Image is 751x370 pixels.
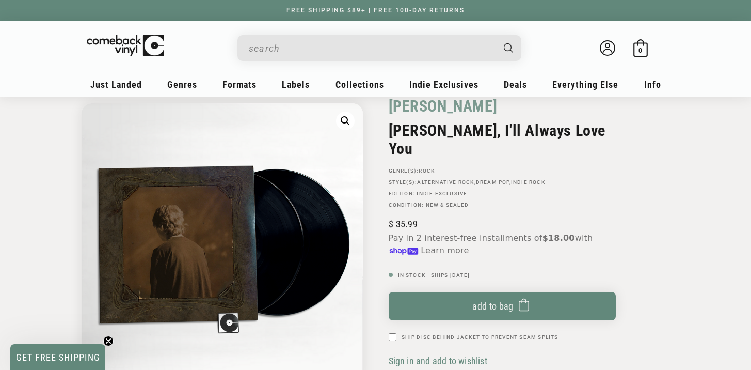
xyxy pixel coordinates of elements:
p: Edition: [389,191,616,197]
span: Labels [282,79,310,90]
a: Dream Pop [476,179,509,185]
h2: [PERSON_NAME], I'll Always Love You [389,121,616,158]
button: Close teaser [103,336,114,346]
span: Info [644,79,661,90]
p: Condition: New & Sealed [389,202,616,208]
span: GET FREE SHIPPING [16,352,100,363]
span: Collections [335,79,384,90]
span: Indie Exclusives [409,79,478,90]
p: In Stock - Ships [DATE] [389,272,616,279]
button: Sign in and add to wishlist [389,355,490,367]
a: Indie Exclusive [417,191,467,196]
span: Formats [222,79,257,90]
p: STYLE(S): , , [389,179,616,186]
div: GET FREE SHIPPINGClose teaser [10,344,105,370]
p: GENRE(S): [389,168,616,174]
button: Add to bag [389,292,616,320]
a: Indie Rock [511,179,545,185]
span: 35.99 [389,219,418,229]
span: 0 [638,47,642,54]
a: [PERSON_NAME] [389,96,498,116]
span: Sign in and add to wishlist [389,356,487,366]
span: $ [389,219,393,229]
button: Search [494,35,522,61]
span: Add to bag [472,301,514,312]
div: Search [237,35,521,61]
a: FREE SHIPPING $89+ | FREE 100-DAY RETURNS [276,7,475,14]
span: Deals [504,79,527,90]
a: Rock [419,168,435,174]
a: Alternative Rock [417,179,474,185]
input: When autocomplete results are available use up and down arrows to review and enter to select [249,38,493,59]
span: Everything Else [552,79,618,90]
label: Ship Disc Behind Jacket To Prevent Seam Splits [402,333,558,341]
span: Just Landed [90,79,142,90]
span: Genres [167,79,197,90]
